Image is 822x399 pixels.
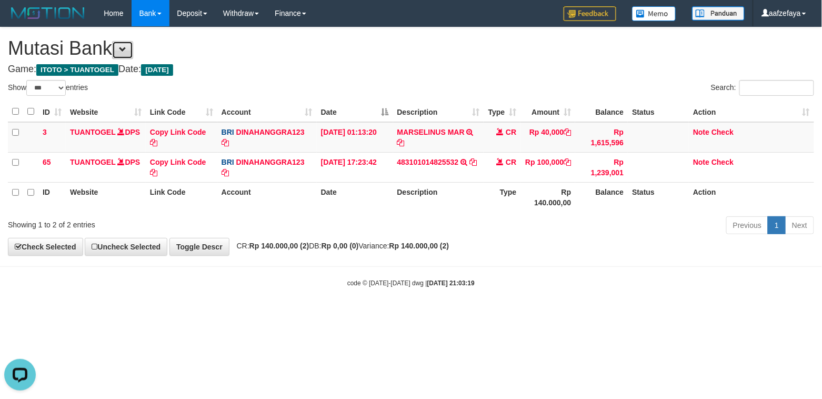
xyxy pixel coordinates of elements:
[347,280,475,287] small: code © [DATE]-[DATE] dwg |
[575,102,628,122] th: Balance
[397,138,405,147] a: Copy MARSELINUS MAR to clipboard
[150,128,206,147] a: Copy Link Code
[484,182,520,212] th: Type
[222,128,234,136] span: BRI
[217,102,317,122] th: Account: activate to sort column ascending
[150,158,206,177] a: Copy Link Code
[146,182,217,212] th: Link Code
[217,182,317,212] th: Account
[236,128,305,136] a: DINAHANGGRA123
[575,122,628,153] td: Rp 1,615,596
[66,152,146,182] td: DPS
[575,152,628,182] td: Rp 1,239,001
[36,64,118,76] span: ITOTO > TUANTOGEL
[322,242,359,250] strong: Rp 0,00 (0)
[70,158,116,166] a: TUANTOGEL
[8,80,88,96] label: Show entries
[689,182,814,212] th: Action
[564,6,616,21] img: Feedback.jpg
[393,102,484,122] th: Description: activate to sort column ascending
[726,216,768,234] a: Previous
[469,158,477,166] a: Copy 483101014825532 to clipboard
[393,182,484,212] th: Description
[66,182,146,212] th: Website
[222,158,234,166] span: BRI
[8,5,88,21] img: MOTION_logo.png
[146,102,217,122] th: Link Code: activate to sort column ascending
[169,238,229,256] a: Toggle Descr
[8,38,814,59] h1: Mutasi Bank
[520,122,575,153] td: Rp 40,000
[317,102,393,122] th: Date: activate to sort column descending
[628,182,689,212] th: Status
[397,128,465,136] a: MARSELINUS MAR
[564,128,571,136] a: Copy Rp 40,000 to clipboard
[85,238,167,256] a: Uncheck Selected
[222,138,229,147] a: Copy DINAHANGGRA123 to clipboard
[38,182,66,212] th: ID
[66,122,146,153] td: DPS
[520,102,575,122] th: Amount: activate to sort column ascending
[66,102,146,122] th: Website: activate to sort column ascending
[70,128,116,136] a: TUANTOGEL
[141,64,173,76] span: [DATE]
[689,102,814,122] th: Action: activate to sort column ascending
[711,158,734,166] a: Check
[711,80,814,96] label: Search:
[785,216,814,234] a: Next
[249,242,309,250] strong: Rp 140.000,00 (2)
[232,242,449,250] span: CR: DB: Variance:
[628,102,689,122] th: Status
[484,102,520,122] th: Type: activate to sort column ascending
[43,158,51,166] span: 65
[317,122,393,153] td: [DATE] 01:13:20
[26,80,66,96] select: Showentries
[236,158,305,166] a: DINAHANGGRA123
[739,80,814,96] input: Search:
[575,182,628,212] th: Balance
[564,158,571,166] a: Copy Rp 100,000 to clipboard
[397,158,459,166] a: 483101014825532
[506,128,516,136] span: CR
[768,216,786,234] a: 1
[693,128,709,136] a: Note
[632,6,676,21] img: Button%20Memo.svg
[43,128,47,136] span: 3
[222,168,229,177] a: Copy DINAHANGGRA123 to clipboard
[38,102,66,122] th: ID: activate to sort column ascending
[506,158,516,166] span: CR
[389,242,449,250] strong: Rp 140.000,00 (2)
[692,6,745,21] img: panduan.png
[693,158,709,166] a: Note
[520,152,575,182] td: Rp 100,000
[8,215,335,230] div: Showing 1 to 2 of 2 entries
[520,182,575,212] th: Rp 140.000,00
[8,238,83,256] a: Check Selected
[8,64,814,75] h4: Game: Date:
[4,4,36,36] button: Open LiveChat chat widget
[317,182,393,212] th: Date
[427,280,475,287] strong: [DATE] 21:03:19
[711,128,734,136] a: Check
[317,152,393,182] td: [DATE] 17:23:42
